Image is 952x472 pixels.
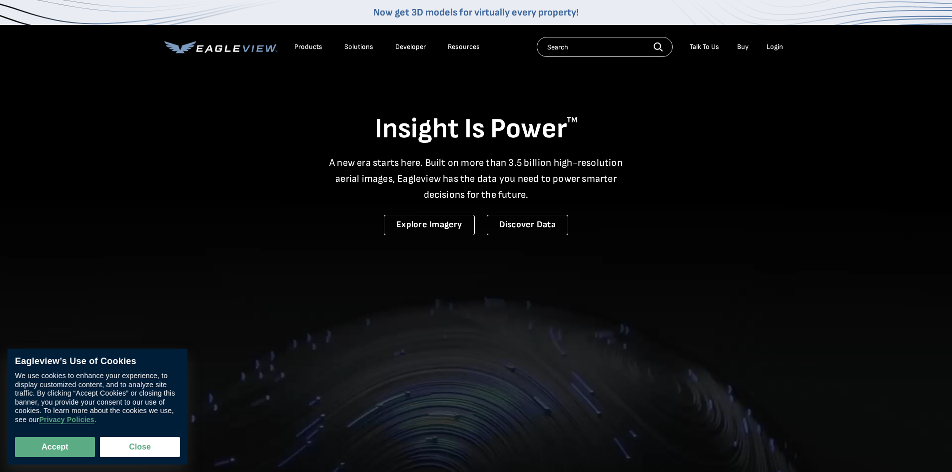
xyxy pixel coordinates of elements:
[384,215,475,235] a: Explore Imagery
[39,416,94,425] a: Privacy Policies
[537,37,673,57] input: Search
[323,155,629,203] p: A new era starts here. Built on more than 3.5 billion high-resolution aerial images, Eagleview ha...
[487,215,568,235] a: Discover Data
[448,42,480,51] div: Resources
[164,112,788,147] h1: Insight Is Power
[690,42,719,51] div: Talk To Us
[294,42,322,51] div: Products
[767,42,783,51] div: Login
[15,372,180,425] div: We use cookies to enhance your experience, to display customized content, and to analyze site tra...
[567,115,578,125] sup: TM
[15,356,180,367] div: Eagleview’s Use of Cookies
[737,42,749,51] a: Buy
[100,437,180,457] button: Close
[395,42,426,51] a: Developer
[344,42,373,51] div: Solutions
[15,437,95,457] button: Accept
[373,6,579,18] a: Now get 3D models for virtually every property!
